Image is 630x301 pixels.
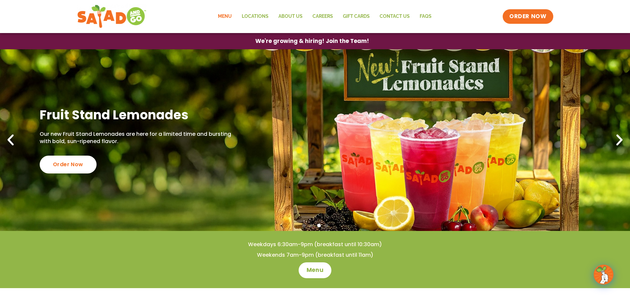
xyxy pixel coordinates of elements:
div: Order Now [40,156,97,173]
span: Menu [307,266,323,274]
img: new-SAG-logo-768×292 [77,3,147,30]
a: Contact Us [375,9,415,24]
span: We're growing & hiring! Join the Team! [255,38,369,44]
a: ORDER NOW [503,9,553,24]
span: Go to slide 3 [317,224,321,227]
nav: Menu [213,9,437,24]
a: Menu [213,9,237,24]
a: Locations [237,9,273,24]
h4: Weekdays 6:30am-9pm (breakfast until 10:30am) [13,241,617,248]
div: Next slide [612,133,627,147]
div: Previous slide [3,133,18,147]
span: Go to slide 2 [310,224,313,227]
h2: Fruit Stand Lemonades [40,107,234,123]
h4: Weekends 7am-9pm (breakfast until 11am) [13,251,617,259]
a: We're growing & hiring! Join the Team! [245,33,379,49]
a: FAQs [415,9,437,24]
a: About Us [273,9,308,24]
a: Careers [308,9,338,24]
a: GIFT CARDS [338,9,375,24]
span: Go to slide 4 [325,224,328,227]
p: Our new Fruit Stand Lemonades are here for a limited time and bursting with bold, sun-ripened fla... [40,131,234,145]
img: wpChatIcon [594,265,613,284]
span: Go to slide 1 [302,224,306,227]
span: ORDER NOW [509,13,546,20]
a: Menu [299,262,331,278]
